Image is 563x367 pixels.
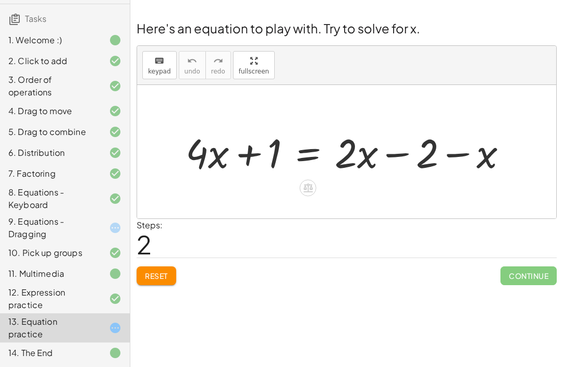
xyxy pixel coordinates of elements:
[145,271,168,280] span: Reset
[205,51,231,79] button: redoredo
[137,219,163,230] label: Steps:
[109,80,121,92] i: Task finished and correct.
[154,55,164,67] i: keyboard
[109,146,121,159] i: Task finished and correct.
[213,55,223,67] i: redo
[8,126,92,138] div: 5. Drag to combine
[25,13,46,24] span: Tasks
[109,347,121,359] i: Task finished.
[109,267,121,280] i: Task finished.
[8,267,92,280] div: 11. Multimedia
[109,167,121,180] i: Task finished and correct.
[239,68,269,75] span: fullscreen
[109,126,121,138] i: Task finished and correct.
[187,55,197,67] i: undo
[8,167,92,180] div: 7. Factoring
[8,146,92,159] div: 6. Distribution
[8,347,92,359] div: 14. The End
[8,186,92,211] div: 8. Equations - Keyboard
[109,192,121,205] i: Task finished and correct.
[233,51,275,79] button: fullscreen
[109,322,121,334] i: Task started.
[300,179,316,196] div: Apply the same math to both sides of the equation
[8,215,92,240] div: 9. Equations - Dragging
[109,55,121,67] i: Task finished and correct.
[148,68,171,75] span: keypad
[137,266,176,285] button: Reset
[179,51,206,79] button: undoundo
[137,20,420,36] span: Here's an equation to play with. Try to solve for x.
[8,247,92,259] div: 10. Pick up groups
[109,105,121,117] i: Task finished and correct.
[8,34,92,46] div: 1. Welcome :)
[137,228,152,260] span: 2
[8,315,92,340] div: 13. Equation practice
[8,105,92,117] div: 4. Drag to move
[8,286,92,311] div: 12. Expression practice
[8,74,92,99] div: 3. Order of operations
[211,68,225,75] span: redo
[109,292,121,305] i: Task finished and correct.
[8,55,92,67] div: 2. Click to add
[109,34,121,46] i: Task finished.
[109,222,121,234] i: Task started.
[109,247,121,259] i: Task finished and correct.
[185,68,200,75] span: undo
[142,51,177,79] button: keyboardkeypad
